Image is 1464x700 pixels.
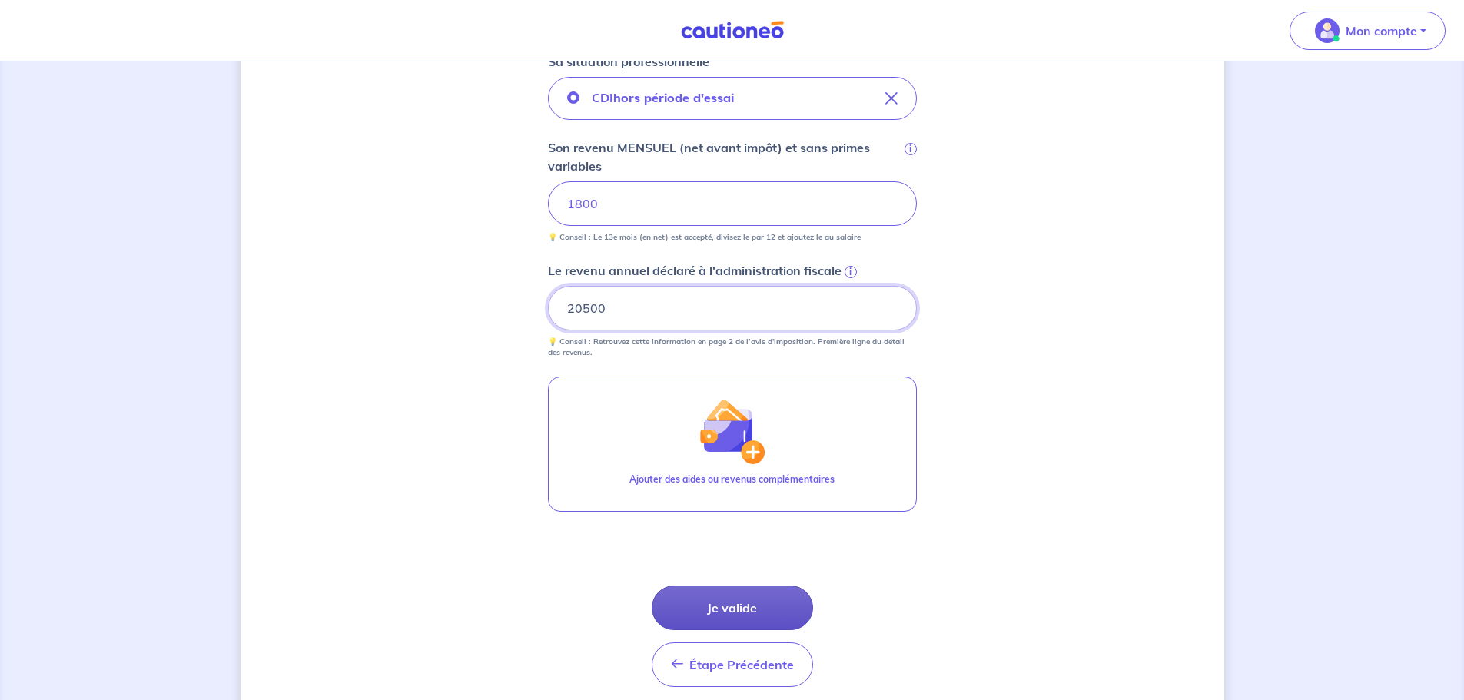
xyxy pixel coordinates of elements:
span: i [905,143,917,155]
button: CDIhors période d'essai [548,77,917,120]
p: Sa situation professionnelle [548,52,709,71]
p: Le revenu annuel déclaré à l'administration fiscale [548,261,842,280]
input: Ex : 1 500 € net/mois [548,181,917,226]
span: Étape Précédente [689,657,794,672]
img: illu_account_valid_menu.svg [1315,18,1340,43]
button: Étape Précédente [652,642,813,687]
button: illu_wallet.svgAjouter des aides ou revenus complémentaires [548,377,917,512]
img: Cautioneo [675,21,790,40]
span: i [845,266,857,278]
img: illu_wallet.svg [699,398,765,464]
p: 💡 Conseil : Retrouvez cette information en page 2 de l’avis d'imposition. Première ligne du détai... [548,337,917,358]
p: Ajouter des aides ou revenus complémentaires [629,473,835,486]
input: 20000€ [548,286,917,330]
strong: hors période d'essai [613,90,734,105]
p: 💡 Conseil : Le 13e mois (en net) est accepté, divisez le par 12 et ajoutez le au salaire [548,232,861,243]
p: Son revenu MENSUEL (net avant impôt) et sans primes variables [548,138,901,175]
button: Je valide [652,586,813,630]
button: illu_account_valid_menu.svgMon compte [1290,12,1446,50]
p: CDI [592,88,734,107]
p: Mon compte [1346,22,1417,40]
